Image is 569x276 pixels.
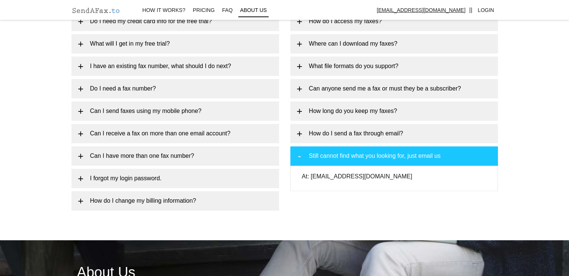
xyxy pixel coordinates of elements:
a: Do I need my credit card info for the free trial? [71,12,279,31]
a: I have an existing fax number, what should I do next? [71,56,279,76]
a: Do I need a fax number? [71,79,279,98]
a: [EMAIL_ADDRESS][DOMAIN_NAME] [373,2,469,19]
a: Can I receive a fax on more than one email account? [71,124,279,143]
a: How It works? [139,2,189,19]
a: Pricing [189,2,218,19]
a: About Us [236,2,270,19]
a: What file formats do you support? [290,56,498,76]
a: Can I send faxes using my mobile phone? [71,101,279,121]
a: How do I send a fax through email? [290,124,498,143]
a: Login [474,2,498,19]
a: FAQ [218,2,236,19]
a: Where can I download my faxes? [290,34,498,53]
a: I forgot my login password. [71,169,279,188]
a: Can I have more than one fax number? [71,146,279,166]
a: Can anyone send me a fax or must they be a subscriber? [290,79,498,98]
u: [EMAIL_ADDRESS][DOMAIN_NAME] [377,7,465,13]
p: At: [EMAIL_ADDRESS][DOMAIN_NAME] [302,172,486,181]
a: How do I access my faxes? [290,12,498,31]
a: What will I get in my free trial? [71,34,279,53]
a: How do I change my billing information? [71,191,279,211]
a: How long do you keep my faxes? [290,101,498,121]
a: Still cannot find what you looking for, just email us [290,146,498,166]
